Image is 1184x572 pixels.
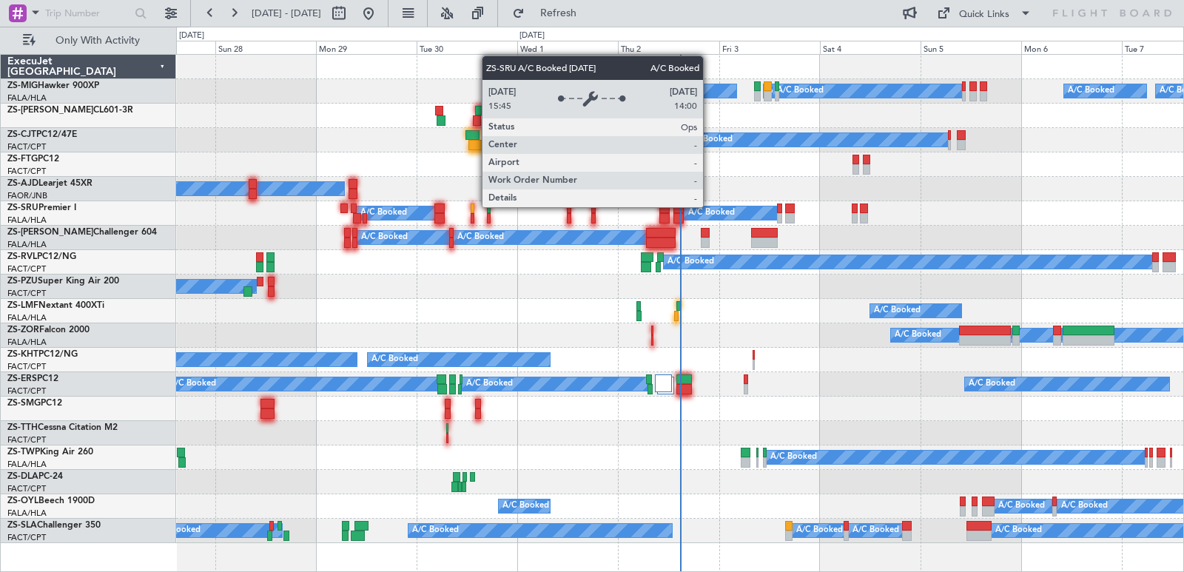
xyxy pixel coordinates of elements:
a: FALA/HLA [7,312,47,323]
span: ZS-SMG [7,399,41,408]
span: ZS-SLA [7,521,37,530]
a: FALA/HLA [7,508,47,519]
a: ZS-[PERSON_NAME]CL601-3R [7,106,133,115]
div: A/C Booked [1061,495,1108,517]
a: ZS-SRUPremier I [7,203,76,212]
div: A/C Booked [466,373,513,395]
div: A/C Booked [686,129,733,151]
span: Only With Activity [38,36,156,46]
a: ZS-SLAChallenger 350 [7,521,101,530]
div: A/C Booked [457,226,504,249]
div: A/C Booked [656,80,702,102]
span: ZS-[PERSON_NAME] [7,228,93,237]
a: FACT/CPT [7,386,46,397]
span: ZS-OYL [7,497,38,505]
input: Trip Number [45,2,130,24]
a: ZS-SMGPC12 [7,399,62,408]
span: ZS-TWP [7,448,40,457]
a: ZS-MIGHawker 900XP [7,81,99,90]
div: Quick Links [959,7,1009,22]
div: A/C Booked [1068,80,1114,102]
a: ZS-[PERSON_NAME]Challenger 604 [7,228,157,237]
a: FACT/CPT [7,288,46,299]
div: Tue 30 [417,41,517,54]
div: A/C Booked [360,202,407,224]
a: FALA/HLA [7,337,47,348]
span: ZS-ERS [7,374,37,383]
div: Thu 2 [618,41,719,54]
div: A/C Booked [998,495,1045,517]
button: Refresh [505,1,594,25]
a: ZS-OYLBeech 1900D [7,497,95,505]
span: ZS-TTH [7,423,38,432]
a: ZS-CJTPC12/47E [7,130,77,139]
span: ZS-CJT [7,130,36,139]
a: FAOR/JNB [7,190,47,201]
button: Only With Activity [16,29,161,53]
div: A/C Booked [371,349,418,371]
a: ZS-DLAPC-24 [7,472,63,481]
div: Wed 1 [517,41,618,54]
span: ZS-AJD [7,179,38,188]
a: ZS-FTGPC12 [7,155,59,164]
a: ZS-TWPKing Air 260 [7,448,93,457]
a: FALA/HLA [7,459,47,470]
div: A/C Booked [969,373,1015,395]
div: A/C Booked [874,300,921,322]
a: FACT/CPT [7,141,46,152]
div: Mon 29 [316,41,417,54]
div: Sun 5 [921,41,1021,54]
div: A/C Booked [796,519,843,542]
div: A/C Booked [770,446,817,468]
a: FACT/CPT [7,532,46,543]
div: A/C Booked [777,80,824,102]
div: A/C Booked [486,104,533,127]
a: ZS-LMFNextant 400XTi [7,301,104,310]
span: ZS-RVL [7,252,37,261]
div: A/C Booked [154,519,201,542]
span: ZS-FTG [7,155,38,164]
span: ZS-PZU [7,277,38,286]
span: ZS-DLA [7,472,38,481]
a: FALA/HLA [7,215,47,226]
a: FACT/CPT [7,483,46,494]
span: ZS-ZOR [7,326,39,334]
span: ZS-[PERSON_NAME] [7,106,93,115]
a: FACT/CPT [7,434,46,445]
a: FALA/HLA [7,92,47,104]
a: ZS-TTHCessna Citation M2 [7,423,118,432]
span: ZS-MIG [7,81,38,90]
div: A/C Booked [361,226,408,249]
a: ZS-ZORFalcon 2000 [7,326,90,334]
div: A/C Booked [412,519,459,542]
a: ZS-RVLPC12/NG [7,252,76,261]
span: ZS-SRU [7,203,38,212]
div: A/C Booked [667,251,714,273]
span: ZS-KHT [7,350,38,359]
a: ZS-PZUSuper King Air 200 [7,277,119,286]
div: Sun 28 [215,41,316,54]
div: A/C Booked [169,373,216,395]
div: Mon 6 [1021,41,1122,54]
div: [DATE] [179,30,204,42]
div: Fri 3 [719,41,820,54]
div: A/C Booked [995,519,1042,542]
button: Quick Links [929,1,1039,25]
a: FACT/CPT [7,263,46,275]
span: Refresh [528,8,590,18]
a: FACT/CPT [7,361,46,372]
a: ZS-KHTPC12/NG [7,350,78,359]
a: ZS-ERSPC12 [7,374,58,383]
div: A/C Booked [502,495,549,517]
div: A/C Booked [688,202,735,224]
a: FACT/CPT [7,166,46,177]
div: A/C Booked [852,519,899,542]
a: FALA/HLA [7,239,47,250]
span: [DATE] - [DATE] [252,7,321,20]
a: ZS-AJDLearjet 45XR [7,179,92,188]
div: Sat 4 [820,41,921,54]
div: A/C Booked [895,324,941,346]
span: ZS-LMF [7,301,38,310]
div: [DATE] [519,30,545,42]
